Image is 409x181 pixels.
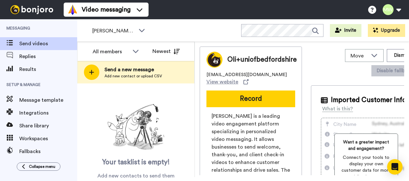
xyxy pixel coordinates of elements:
[19,122,77,130] span: Share library
[19,148,77,155] span: Fallbacks
[331,95,406,105] span: Imported Customer Info
[350,52,368,60] span: Move
[82,5,131,14] span: Video messaging
[93,48,129,56] div: All members
[19,109,77,117] span: Integrations
[206,78,238,86] span: View website
[29,164,55,169] span: Collapse menu
[330,24,361,37] button: Invite
[206,72,287,78] span: [EMAIL_ADDRESS][DOMAIN_NAME]
[68,4,78,15] img: vm-color.svg
[105,66,162,73] span: Send a new message
[368,24,405,37] button: Upgrade
[387,159,403,175] div: Open Intercom Messenger
[105,73,162,79] span: Add new contact or upload CSV
[19,53,77,60] span: Replies
[19,135,77,142] span: Workspaces
[322,105,353,113] div: What is this?
[19,65,77,73] span: Results
[340,154,393,180] span: Connect your tools to display your own customer data for more specialized messages
[227,55,297,65] span: Oli+uniofbedfordshire
[8,5,56,14] img: bj-logo-header-white.svg
[206,90,295,107] button: Record
[206,52,223,68] img: Image of Oli+uniofbedfordshire
[92,27,135,35] span: [PERSON_NAME]'s Migrated Workspace
[102,158,170,167] span: Your tasklist is empty!
[17,162,60,171] button: Collapse menu
[19,40,77,47] span: Send videos
[206,78,249,86] a: View website
[340,139,393,152] span: Want a greater impact and engagement?
[148,45,185,58] button: Newest
[19,96,77,104] span: Message template
[104,101,168,153] img: ready-set-action.png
